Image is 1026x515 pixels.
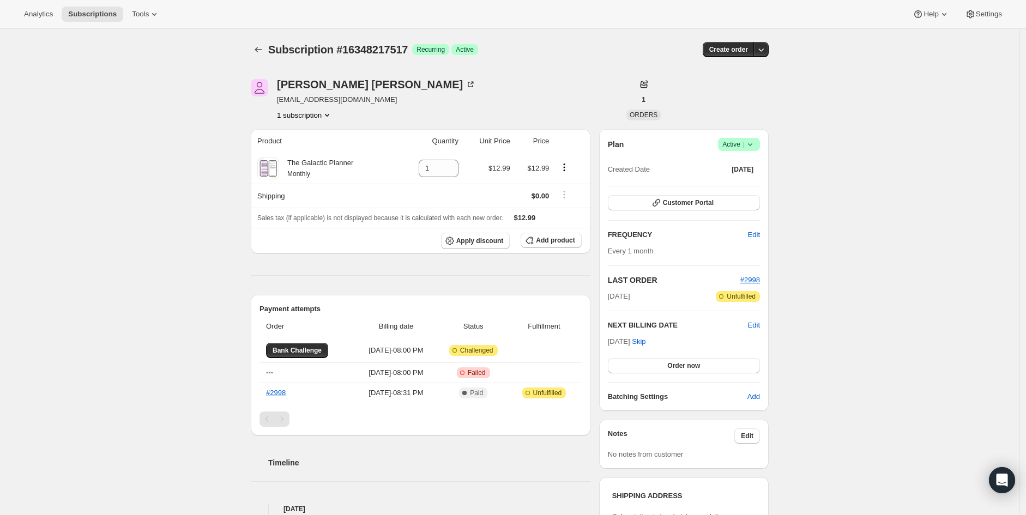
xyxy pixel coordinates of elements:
[514,214,536,222] span: $12.99
[612,490,756,501] h3: SHIPPING ADDRESS
[625,333,652,350] button: Skip
[725,162,760,177] button: [DATE]
[741,226,767,244] button: Edit
[251,79,268,96] span: Karen Steele
[632,336,645,347] span: Skip
[417,45,445,54] span: Recurring
[62,7,123,22] button: Subscriptions
[456,45,474,54] span: Active
[608,275,740,286] h2: LAST ORDER
[441,233,510,249] button: Apply discount
[251,129,397,153] th: Product
[722,139,756,150] span: Active
[460,346,493,355] span: Challenged
[608,164,650,175] span: Created Date
[663,198,714,207] span: Customer Portal
[514,129,553,153] th: Price
[958,7,1009,22] button: Settings
[470,389,483,397] span: Paid
[440,321,506,332] span: Status
[359,367,433,378] span: [DATE] · 08:00 PM
[608,450,684,458] span: No notes from customer
[608,229,748,240] h2: FREQUENCY
[748,320,760,331] button: Edit
[268,44,408,56] span: Subscription #16348217517
[556,161,573,173] button: Product actions
[266,389,286,397] a: #2998
[259,411,582,427] nav: Pagination
[741,388,767,405] button: Add
[277,79,476,90] div: [PERSON_NAME] [PERSON_NAME]
[732,165,753,174] span: [DATE]
[279,157,353,179] div: The Galactic Planner
[727,292,756,301] span: Unfulfilled
[17,7,59,22] button: Analytics
[125,7,166,22] button: Tools
[740,276,760,284] a: #2998
[608,428,735,444] h3: Notes
[359,321,433,332] span: Billing date
[462,129,514,153] th: Unit Price
[287,170,310,178] small: Monthly
[536,236,575,245] span: Add product
[397,129,462,153] th: Quantity
[268,457,590,468] h2: Timeline
[748,229,760,240] span: Edit
[667,361,700,370] span: Order now
[258,157,277,179] img: product img
[906,7,956,22] button: Help
[608,320,748,331] h2: NEXT BILLING DATE
[741,432,753,440] span: Edit
[266,343,328,358] button: Bank Challenge
[513,321,575,332] span: Fulfillment
[251,184,397,208] th: Shipping
[556,189,573,201] button: Shipping actions
[528,164,550,172] span: $12.99
[277,94,476,105] span: [EMAIL_ADDRESS][DOMAIN_NAME]
[709,45,748,54] span: Create order
[635,92,652,107] button: 1
[533,389,562,397] span: Unfulfilled
[740,275,760,286] button: #2998
[532,192,550,200] span: $0.00
[259,314,355,338] th: Order
[68,10,117,19] span: Subscriptions
[24,10,53,19] span: Analytics
[989,467,1015,493] div: Open Intercom Messenger
[630,111,657,119] span: ORDERS
[488,164,510,172] span: $12.99
[608,195,760,210] button: Customer Portal
[251,42,266,57] button: Subscriptions
[273,346,322,355] span: Bank Challenge
[608,139,624,150] h2: Plan
[608,291,630,302] span: [DATE]
[259,304,582,314] h2: Payment attempts
[456,237,504,245] span: Apply discount
[608,391,747,402] h6: Batching Settings
[608,337,646,346] span: [DATE] ·
[359,345,433,356] span: [DATE] · 08:00 PM
[747,391,760,402] span: Add
[132,10,149,19] span: Tools
[359,387,433,398] span: [DATE] · 08:31 PM
[251,504,590,514] h4: [DATE]
[703,42,755,57] button: Create order
[642,95,645,104] span: 1
[734,428,760,444] button: Edit
[468,368,486,377] span: Failed
[608,247,654,255] span: Every 1 month
[277,110,333,120] button: Product actions
[608,358,760,373] button: Order now
[976,10,1002,19] span: Settings
[521,233,581,248] button: Add product
[924,10,938,19] span: Help
[266,368,273,377] span: ---
[743,140,745,149] span: |
[257,214,503,222] span: Sales tax (if applicable) is not displayed because it is calculated with each new order.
